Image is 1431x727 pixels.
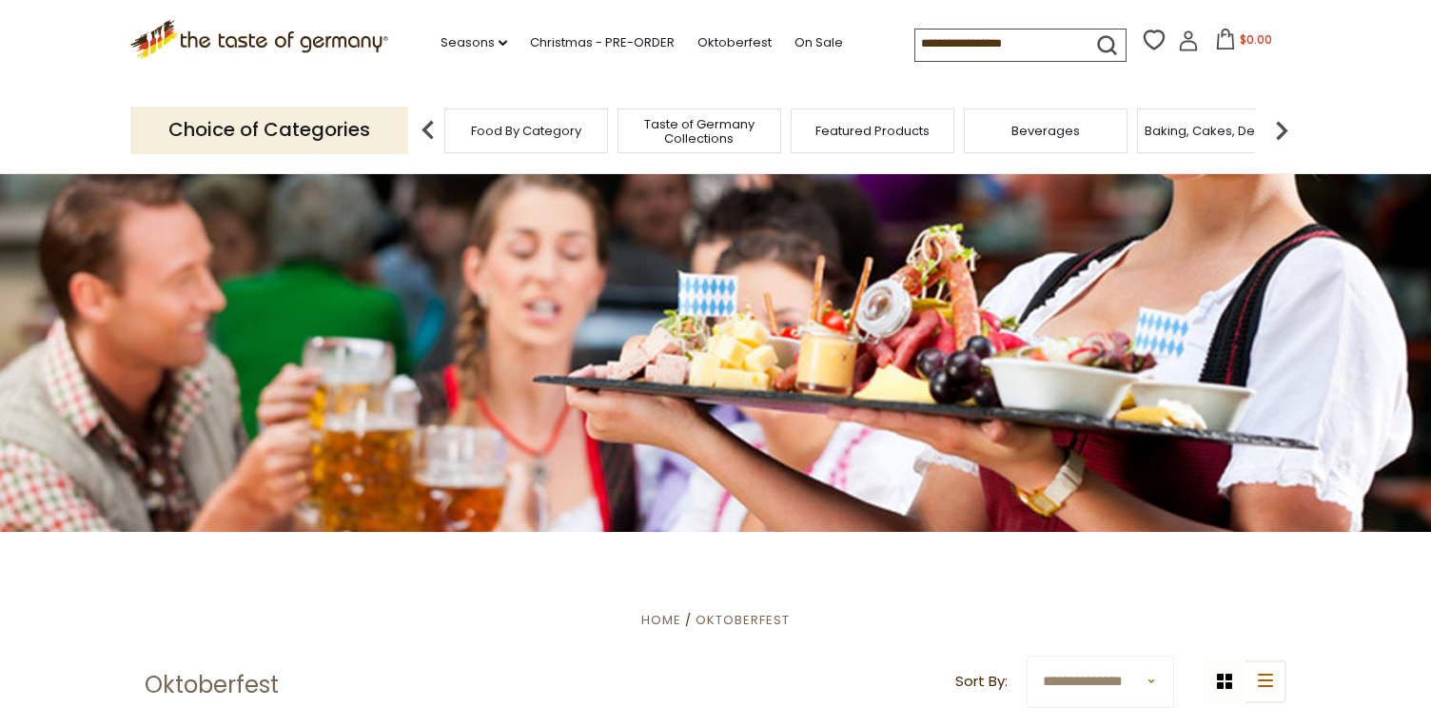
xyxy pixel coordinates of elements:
img: next arrow [1263,111,1301,149]
button: $0.00 [1203,29,1284,57]
a: Beverages [1011,124,1080,138]
a: Oktoberfest [697,32,772,53]
a: Food By Category [471,124,581,138]
a: Featured Products [815,124,930,138]
a: Home [641,611,681,629]
a: Baking, Cakes, Desserts [1145,124,1292,138]
h1: Oktoberfest [145,671,279,699]
p: Choice of Categories [130,107,408,153]
a: On Sale [794,32,843,53]
label: Sort By: [955,670,1008,694]
img: previous arrow [409,111,447,149]
a: Taste of Germany Collections [623,117,775,146]
a: Oktoberfest [696,611,790,629]
span: $0.00 [1240,31,1272,48]
a: Christmas - PRE-ORDER [530,32,675,53]
a: Seasons [441,32,507,53]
